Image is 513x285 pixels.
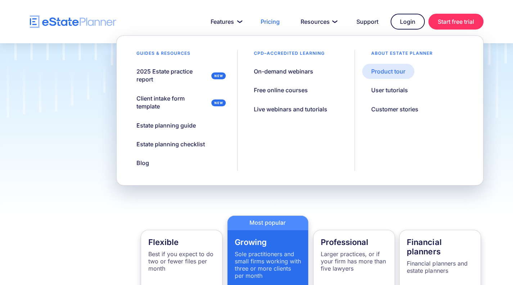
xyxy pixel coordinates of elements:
div: Estate planning guide [136,121,196,129]
div: Guides & resources [127,50,199,60]
a: Pricing [252,14,288,29]
a: Product tour [362,64,414,79]
div: Free online courses [254,86,308,94]
a: Login [391,14,425,30]
a: Live webinars and tutorials [245,102,336,117]
h4: Financial planners [407,237,473,256]
a: Client intake form template [127,91,230,114]
a: User tutorials [362,83,417,98]
div: Product tour [371,67,405,75]
div: 2025 Estate practice report [136,67,208,84]
a: home [30,15,116,28]
a: Blog [127,155,158,170]
div: Blog [136,159,149,167]
h4: Growing [235,237,301,247]
p: Sole practitioners and small firms working with three or more clients per month [235,250,301,279]
h1: for your practice [113,93,400,145]
a: Features [202,14,248,29]
div: About estate planner [362,50,442,60]
h4: Professional [321,237,387,247]
div: On-demand webinars [254,67,313,75]
div: CPD–accredited learning [245,50,334,60]
a: Support [348,14,387,29]
a: Free online courses [245,83,317,98]
div: User tutorials [371,86,408,94]
a: On-demand webinars [245,64,322,79]
p: Best if you expect to do two or fewer files per month [148,250,215,272]
div: Live webinars and tutorials [254,105,327,113]
p: Financial planners and estate planners [407,260,473,274]
a: Resources [292,14,344,29]
div: Customer stories [371,105,418,113]
div: Client intake form template [136,94,208,111]
p: Larger practices, or if your firm has more than five lawyers [321,250,387,272]
a: Estate planning checklist [127,137,214,152]
a: Customer stories [362,102,427,117]
div: Estate planning checklist [136,140,205,148]
a: 2025 Estate practice report [127,64,230,87]
a: Start free trial [428,14,483,30]
p: Start any plan with a free 14-day trial [DATE]. If you are unsure which plan to choose, we would ... [113,151,400,169]
h4: Flexible [148,237,215,247]
a: Estate planning guide [127,118,205,133]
